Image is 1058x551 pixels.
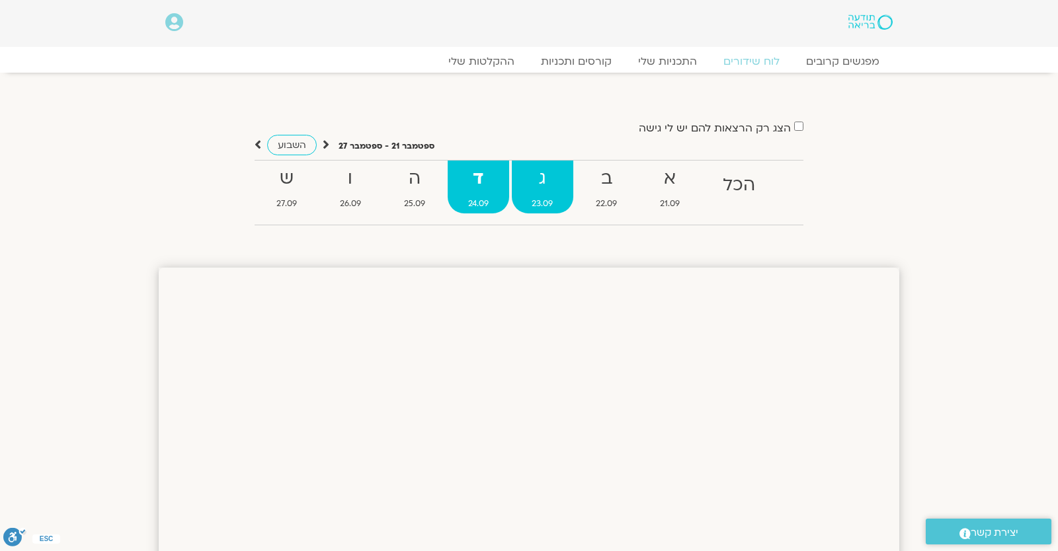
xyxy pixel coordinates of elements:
[319,197,381,211] span: 26.09
[576,161,637,213] a: ב22.09
[576,197,637,211] span: 22.09
[319,161,381,213] a: ו26.09
[384,164,445,194] strong: ה
[512,164,573,194] strong: ג
[256,164,317,194] strong: ש
[710,55,793,68] a: לוח שידורים
[256,197,317,211] span: 27.09
[971,524,1018,542] span: יצירת קשר
[278,139,306,151] span: השבוע
[448,161,509,213] a: ד24.09
[703,170,776,200] strong: הכל
[640,197,700,211] span: 21.09
[703,161,776,213] a: הכל
[512,197,573,211] span: 23.09
[512,161,573,213] a: ג23.09
[576,164,637,194] strong: ב
[926,519,1051,544] a: יצירת קשר
[639,122,791,134] label: הצג רק הרצאות להם יש לי גישה
[435,55,528,68] a: ההקלטות שלי
[384,197,445,211] span: 25.09
[793,55,893,68] a: מפגשים קרובים
[256,161,317,213] a: ש27.09
[384,161,445,213] a: ה25.09
[448,197,509,211] span: 24.09
[625,55,710,68] a: התכניות שלי
[267,135,317,155] a: השבוע
[319,164,381,194] strong: ו
[339,139,434,153] p: ספטמבר 21 - ספטמבר 27
[165,55,893,68] nav: Menu
[448,164,509,194] strong: ד
[640,164,700,194] strong: א
[528,55,625,68] a: קורסים ותכניות
[640,161,700,213] a: א21.09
